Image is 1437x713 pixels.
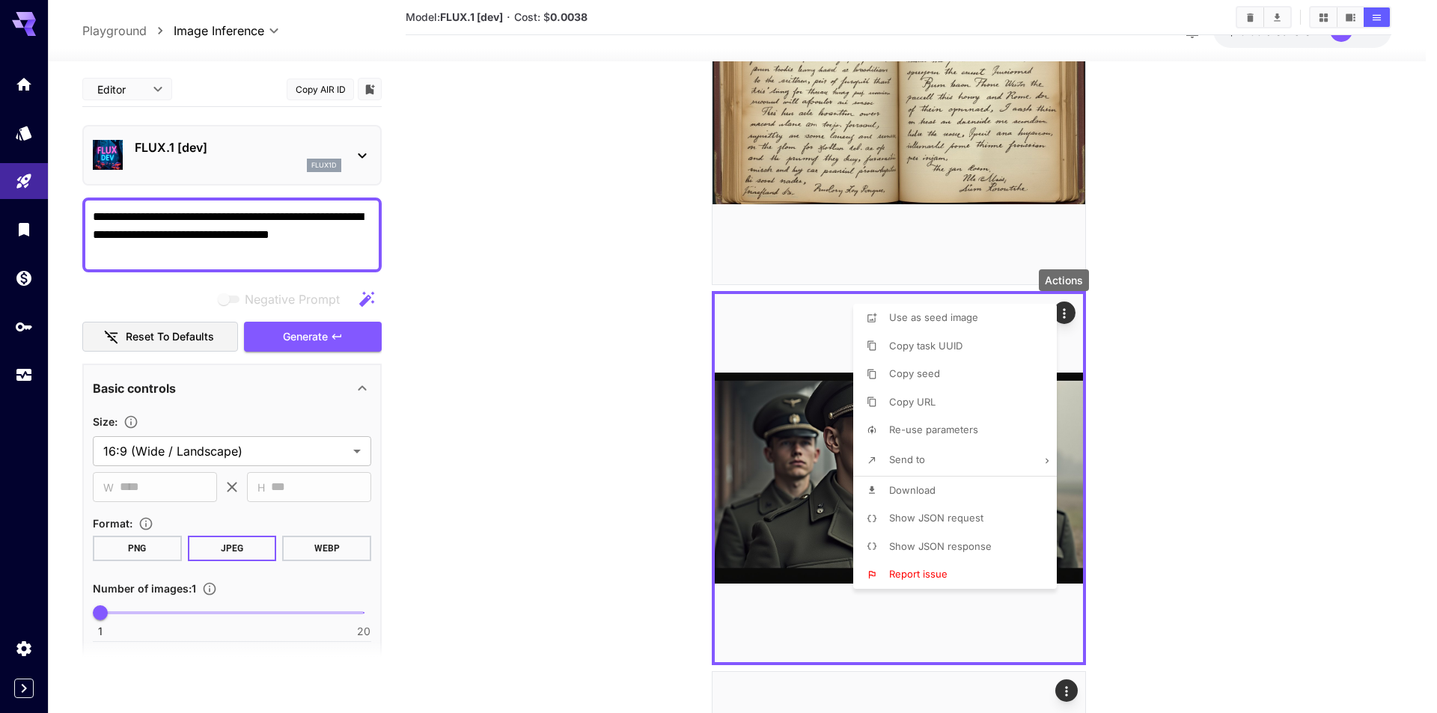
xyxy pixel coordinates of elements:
span: Copy URL [889,396,936,408]
span: Send to [889,453,925,465]
span: Show JSON response [889,540,992,552]
span: Report issue [889,568,948,580]
span: Download [889,484,936,496]
span: Use as seed image [889,311,978,323]
div: Actions [1039,269,1089,291]
span: Re-use parameters [889,423,978,435]
span: Copy seed [889,367,940,379]
span: Copy task UUID [889,340,962,352]
span: Show JSON request [889,512,983,524]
